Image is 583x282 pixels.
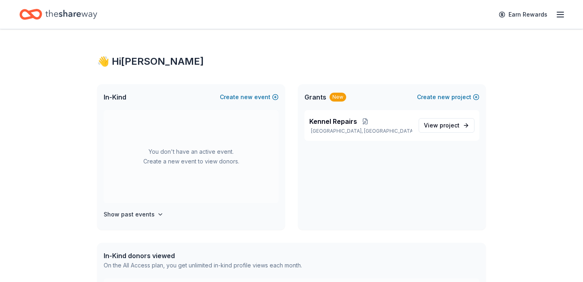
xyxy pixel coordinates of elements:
[97,55,486,68] div: 👋 Hi [PERSON_NAME]
[220,92,279,102] button: Createnewevent
[304,92,326,102] span: Grants
[19,5,97,24] a: Home
[104,261,302,270] div: On the All Access plan, you get unlimited in-kind profile views each month.
[438,92,450,102] span: new
[494,7,552,22] a: Earn Rewards
[330,93,346,102] div: New
[104,251,302,261] div: In-Kind donors viewed
[104,210,164,219] button: Show past events
[104,210,155,219] h4: Show past events
[104,92,126,102] span: In-Kind
[309,128,412,134] p: [GEOGRAPHIC_DATA], [GEOGRAPHIC_DATA]
[104,110,279,203] div: You don't have an active event. Create a new event to view donors.
[440,122,460,129] span: project
[240,92,253,102] span: new
[417,92,479,102] button: Createnewproject
[424,121,460,130] span: View
[419,118,474,133] a: View project
[309,117,357,126] span: Kennel Repairs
